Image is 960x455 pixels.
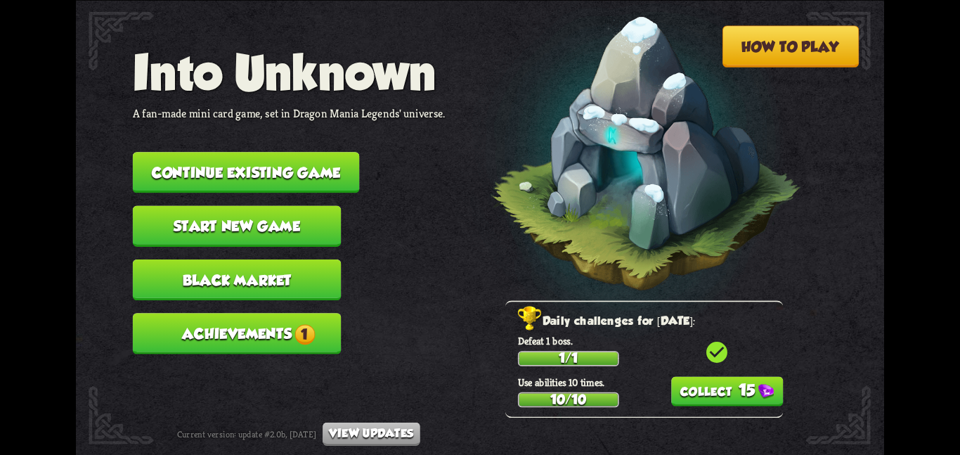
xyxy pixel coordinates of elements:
p: Use abilities 10 times. [518,376,783,389]
div: 10/10 [519,393,618,406]
p: A fan-made mini card game, set in Dragon Mania Legends' universe. [133,105,446,120]
button: Start new game [133,205,342,246]
h1: Into Unknown [133,44,446,99]
button: How to play [722,25,860,67]
img: Golden_Trophy_Icon.png [518,306,543,331]
i: check_circle [704,340,729,365]
button: View updates [323,422,420,445]
h2: Daily challenges for [DATE]: [518,311,783,331]
span: 1 [294,324,315,345]
div: Current version: update #2.0b, [DATE] [177,422,420,445]
button: Achievements1 [133,313,342,354]
p: Defeat 1 boss. [518,334,783,347]
div: 1/1 [519,352,618,365]
button: Black Market [133,259,342,300]
button: Continue existing game [133,152,360,193]
button: 15 [671,376,784,406]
